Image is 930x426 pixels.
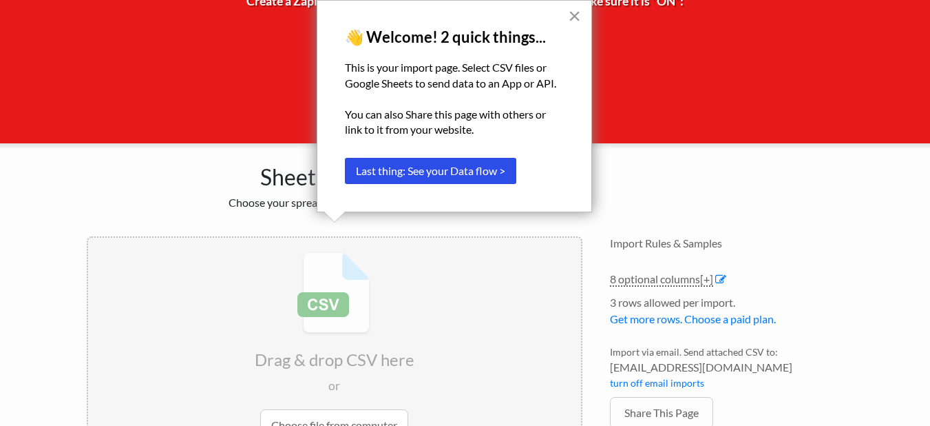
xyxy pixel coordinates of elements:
[345,107,564,138] p: You can also Share this page with others or link to it from your website.
[700,272,713,285] span: [+]
[610,294,844,334] li: 3 rows allowed per import.
[345,60,564,91] p: This is your import page. Select CSV files or Google Sheets to send data to an App or API.
[345,28,564,46] p: 👋 Welcome! 2 quick things...
[610,312,776,325] a: Get more rows. Choose a paid plan.
[861,357,913,409] iframe: Drift Widget Chat Controller
[610,377,704,389] a: turn off email imports
[610,345,844,397] li: Import via email. Send attached CSV to:
[610,272,713,287] a: 8 optional columns[+]
[87,196,582,209] h2: Choose your spreadsheet below to import.
[610,236,844,250] h4: Import Rules & Samples
[87,157,582,190] h1: Sheet Import
[345,158,516,184] button: Last thing: See your Data flow >
[610,359,844,376] span: [EMAIL_ADDRESS][DOMAIN_NAME]
[568,5,581,27] button: Close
